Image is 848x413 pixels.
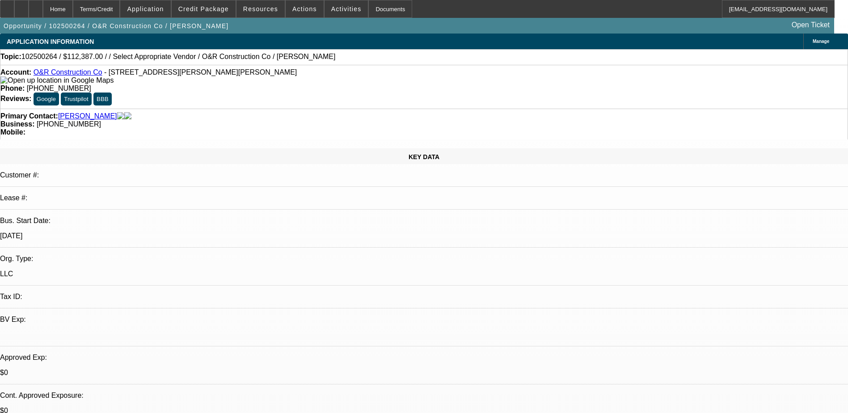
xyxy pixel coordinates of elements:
img: Open up location in Google Maps [0,76,114,84]
a: View Google Maps [0,76,114,84]
span: [PHONE_NUMBER] [37,120,101,128]
span: 102500264 / $112,387.00 / / Select Appropriate Vendor / O&R Construction Co / [PERSON_NAME] [21,53,336,61]
span: Actions [292,5,317,13]
button: Resources [236,0,285,17]
strong: Business: [0,120,34,128]
img: linkedin-icon.png [124,112,131,120]
a: [PERSON_NAME] [58,112,117,120]
button: Application [120,0,170,17]
span: KEY DATA [409,153,439,160]
img: facebook-icon.png [117,112,124,120]
span: - [STREET_ADDRESS][PERSON_NAME][PERSON_NAME] [104,68,297,76]
strong: Account: [0,68,31,76]
strong: Topic: [0,53,21,61]
span: Credit Package [178,5,229,13]
button: Activities [325,0,368,17]
strong: Reviews: [0,95,31,102]
button: Trustpilot [61,93,91,105]
span: Opportunity / 102500264 / O&R Construction Co / [PERSON_NAME] [4,22,228,29]
button: Credit Package [172,0,236,17]
span: [PHONE_NUMBER] [27,84,91,92]
span: Manage [813,39,829,44]
strong: Primary Contact: [0,112,58,120]
button: Google [34,93,59,105]
span: Application [127,5,164,13]
span: Resources [243,5,278,13]
button: BBB [93,93,112,105]
span: APPLICATION INFORMATION [7,38,94,45]
strong: Mobile: [0,128,25,136]
button: Actions [286,0,324,17]
a: O&R Construction Co [34,68,102,76]
a: Open Ticket [788,17,833,33]
strong: Phone: [0,84,25,92]
span: Activities [331,5,362,13]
